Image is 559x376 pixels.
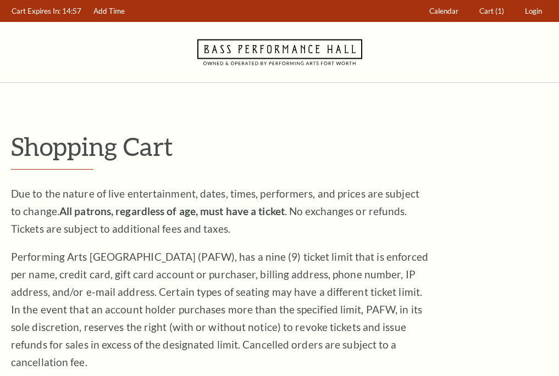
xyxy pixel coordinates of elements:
[59,205,285,217] strong: All patrons, regardless of age, must have a ticket
[520,1,547,22] a: Login
[11,132,548,160] p: Shopping Cart
[12,7,60,15] span: Cart Expires In:
[11,187,419,235] span: Due to the nature of live entertainment, dates, times, performers, and prices are subject to chan...
[474,1,510,22] a: Cart (1)
[479,7,494,15] span: Cart
[88,1,130,22] a: Add Time
[495,7,504,15] span: (1)
[525,7,542,15] span: Login
[429,7,458,15] span: Calendar
[11,248,429,371] p: Performing Arts [GEOGRAPHIC_DATA] (PAFW), has a nine (9) ticket limit that is enforced per name, ...
[424,1,464,22] a: Calendar
[62,7,81,15] span: 14:57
